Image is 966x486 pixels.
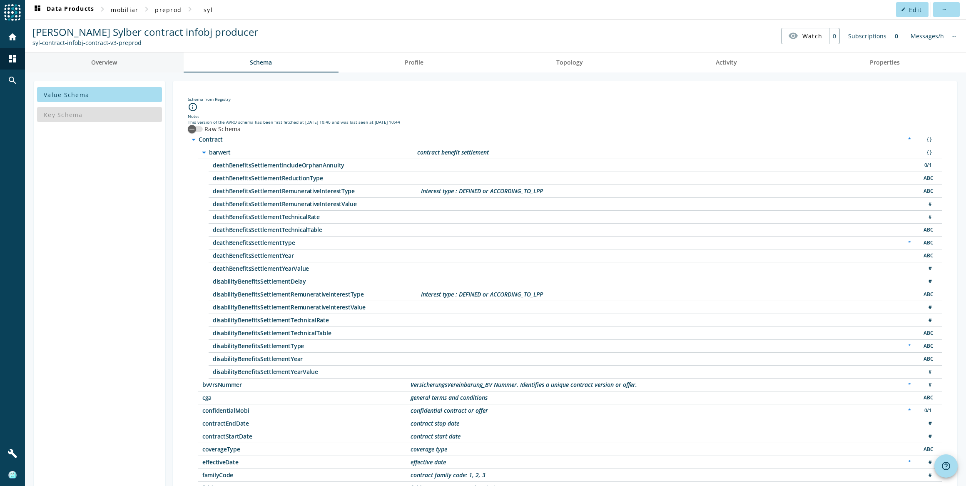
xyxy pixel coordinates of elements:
[919,290,936,299] div: String
[152,2,185,17] button: preprod
[556,60,583,65] span: Topology
[919,329,936,338] div: String
[7,54,17,64] mat-icon: dashboard
[213,175,421,181] span: /barwert/deathBenefitsSettlementReductionType
[411,459,446,465] div: Description
[919,252,936,260] div: String
[107,2,142,17] button: mobiliar
[844,28,891,44] div: Subscriptions
[213,292,421,297] span: /barwert/disabilityBenefitsSettlementRemunerativeInterestType
[209,150,417,155] span: /barwert
[909,6,922,14] span: Edit
[213,317,421,323] span: /barwert/disabilityBenefitsSettlementTechnicalRate
[202,421,411,426] span: /contractEndDate
[213,201,421,207] span: /barwert/deathBenefitsSettlementRemunerativeInterestValue
[919,264,936,273] div: Number
[919,432,936,441] div: Number
[421,292,543,297] div: Description
[29,2,97,17] button: Data Products
[213,227,421,233] span: /barwert/deathBenefitsSettlementTechnicalTable
[213,214,421,220] span: /barwert/deathBenefitsSettlementTechnicalRate
[919,161,936,170] div: Boolean
[202,395,411,401] span: /cga
[904,458,915,467] div: Required
[904,342,915,351] div: Required
[8,471,17,479] img: 2655eea025f51b9e8c628ea164e43457
[919,239,936,247] div: String
[188,119,942,125] div: This version of the AVRO schema has been first fetched at [DATE] 10:40 and was last seen at [DATE...
[405,60,423,65] span: Profile
[896,2,929,17] button: Edit
[202,408,411,414] span: /confidentialMobi
[919,303,936,312] div: Number
[199,147,209,157] i: arrow_drop_down
[941,461,951,471] mat-icon: help_outline
[4,4,21,21] img: spoud-logo.svg
[188,96,942,102] div: Schema from Registry
[37,87,162,102] button: Value Schema
[203,125,241,133] label: Raw Schema
[919,471,936,480] div: Number
[919,226,936,234] div: String
[7,75,17,85] mat-icon: search
[213,240,421,246] span: /barwert/deathBenefitsSettlementType
[111,6,138,14] span: mobiliar
[32,39,258,47] div: Kafka Topic: syl-contract-infobj-contract-v3-preprod
[919,187,936,196] div: String
[32,5,94,15] span: Data Products
[941,7,946,12] mat-icon: more_horiz
[213,253,421,259] span: /barwert/deathBenefitsSettlementYear
[32,25,258,39] span: [PERSON_NAME] Sylber contract infobj producer
[97,4,107,14] mat-icon: chevron_right
[213,369,421,375] span: /barwert/disabilityBenefitsSettlementYearValue
[417,150,489,155] div: Description
[202,472,411,478] span: /familyCode
[142,4,152,14] mat-icon: chevron_right
[7,32,17,42] mat-icon: home
[213,304,421,310] span: /barwert/disabilityBenefitsSettlementRemunerativeInterestValue
[213,162,421,168] span: /barwert/deathBenefitsSettlementIncludeOrphanAnnuity
[919,419,936,428] div: Number
[195,2,222,17] button: syl
[919,174,936,183] div: String
[919,445,936,454] div: String
[411,382,637,388] div: Description
[411,434,461,439] div: Description
[411,421,459,426] div: Description
[44,91,89,99] span: Value Schema
[213,188,421,194] span: /barwert/deathBenefitsSettlementRemunerativeInterestType
[829,28,839,44] div: 0
[919,342,936,351] div: String
[189,135,199,145] i: arrow_drop_down
[906,28,948,44] div: Messages/h
[919,135,936,144] div: Object
[213,330,421,336] span: /barwert/disabilityBenefitsSettlementTechnicalTable
[788,31,798,41] mat-icon: visibility
[919,213,936,222] div: Number
[411,395,488,401] div: Description
[411,408,488,414] div: Description
[891,28,902,44] div: 0
[202,459,411,465] span: /effectiveDate
[802,29,822,43] span: Watch
[901,7,906,12] mat-icon: edit
[188,102,198,112] i: info_outline
[202,446,411,452] span: /coverageType
[904,135,915,144] div: Required
[904,406,915,415] div: Required
[904,381,915,389] div: Required
[411,446,447,452] div: Description
[948,28,961,44] div: No information
[185,4,195,14] mat-icon: chevron_right
[919,406,936,415] div: Boolean
[919,277,936,286] div: Number
[213,343,421,349] span: /barwert/disabilityBenefitsSettlementType
[155,6,182,14] span: preprod
[7,449,17,459] mat-icon: build
[919,316,936,325] div: Number
[919,458,936,467] div: Number
[919,394,936,402] div: String
[204,6,213,14] span: syl
[188,113,942,119] div: Note:
[919,200,936,209] div: Number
